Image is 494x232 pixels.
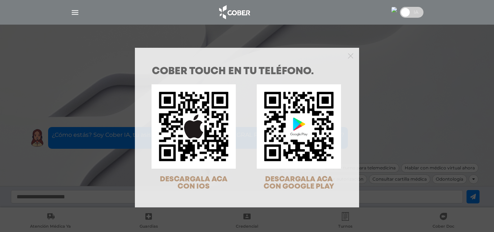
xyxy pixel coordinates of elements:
[152,84,236,169] img: qr-code
[257,84,341,169] img: qr-code
[152,67,342,77] h1: COBER TOUCH en tu teléfono.
[264,176,334,190] span: DESCARGALA ACA CON GOOGLE PLAY
[160,176,227,190] span: DESCARGALA ACA CON IOS
[348,52,353,59] button: Close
